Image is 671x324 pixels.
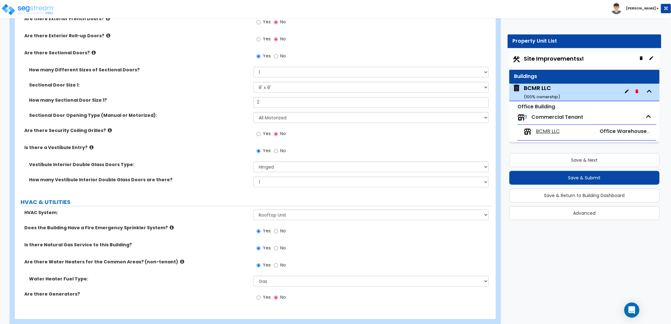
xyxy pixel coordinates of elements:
label: Vestibule Interior Double Glass Doors Type: [29,161,249,168]
label: Are there Exterior Roll-up Doors? [24,33,249,39]
label: Are there Generators? [24,291,249,297]
img: building.svg [512,84,521,92]
label: Water Heater Fuel Type: [29,276,249,282]
span: No [280,245,286,251]
button: Save & Return to Building Dashboard [509,189,660,202]
span: Yes [263,130,271,137]
img: avatar.png [611,3,622,14]
div: Property Unit List [512,38,656,45]
label: Sectional Door Opening Type (Manual or Motorized): [29,112,249,118]
label: HVAC System: [24,209,249,216]
input: No [274,245,278,252]
span: No [280,19,286,25]
span: No [280,53,286,59]
input: Yes [257,36,261,43]
label: Are there Security Coiling Grilles? [24,127,249,134]
span: Yes [263,294,271,300]
input: Yes [257,294,261,301]
span: Yes [263,262,271,268]
input: No [274,228,278,235]
span: Site Improvements [524,55,583,63]
input: No [274,36,278,43]
i: click for more info! [89,145,94,150]
span: Yes [263,53,271,59]
small: x1 [579,56,583,62]
i: click for more info! [106,16,110,21]
i: click for more info! [108,128,112,133]
span: Yes [263,228,271,234]
span: No [280,36,286,42]
label: Is there a Vestibule Entry? [24,144,249,151]
i: click for more info! [180,259,184,264]
span: BCMR LLC [536,128,560,135]
span: Yes [263,36,271,42]
button: Advanced [509,206,660,220]
span: Office Warehouse Tenant [600,128,666,135]
img: tenants.png [517,114,525,121]
span: Yes [263,147,271,154]
label: How many Different Sizes of Sectional Doors? [29,67,249,73]
div: Buildings [514,73,655,80]
div: BCMR LLC [524,84,560,100]
img: logo_pro_r.png [1,3,55,16]
span: Yes [263,245,271,251]
span: No [280,262,286,268]
input: No [274,262,278,269]
span: 1 [525,113,527,121]
small: Office Building [517,103,555,110]
input: Yes [257,228,261,235]
img: tenants.png [524,128,531,135]
input: No [274,53,278,60]
span: No [280,228,286,234]
input: No [274,130,278,137]
span: No [280,294,286,300]
img: Construction.png [512,55,521,63]
label: How many Vestibule Interior Double Glass Doors are there? [29,177,249,183]
input: No [274,19,278,26]
span: BCMR LLC [512,84,560,100]
button: Save & Next [509,153,660,167]
button: Save & Submit [509,171,660,185]
i: click for more info! [170,225,174,230]
label: Is there Natural Gas Service to this Building? [24,242,249,248]
label: Are there Exterior French Doors? [24,15,249,22]
input: Yes [257,53,261,60]
span: Commercial Tenant [531,113,583,121]
label: How many Sectional Door Size 1? [29,97,249,103]
label: Sectional Door Size 1: [29,82,249,88]
label: Does the Building Have a Fire Emergency Sprinkler System? [24,225,249,231]
input: No [274,294,278,301]
span: No [280,147,286,154]
label: Are there Sectional Doors? [24,50,249,56]
span: Yes [263,19,271,25]
i: click for more info! [106,33,110,38]
label: HVAC & UTILITIES [21,198,492,206]
input: Yes [257,147,261,154]
label: Are there Water Heaters for the Common Areas? (non-tenant) [24,259,249,265]
input: No [274,147,278,154]
span: No [280,130,286,137]
i: click for more info! [92,50,96,55]
input: Yes [257,262,261,269]
div: Open Intercom Messenger [624,303,639,318]
input: Yes [257,245,261,252]
small: ( 100 % ownership) [524,94,560,100]
b: [PERSON_NAME] [626,6,656,11]
input: Yes [257,130,261,137]
input: Yes [257,19,261,26]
